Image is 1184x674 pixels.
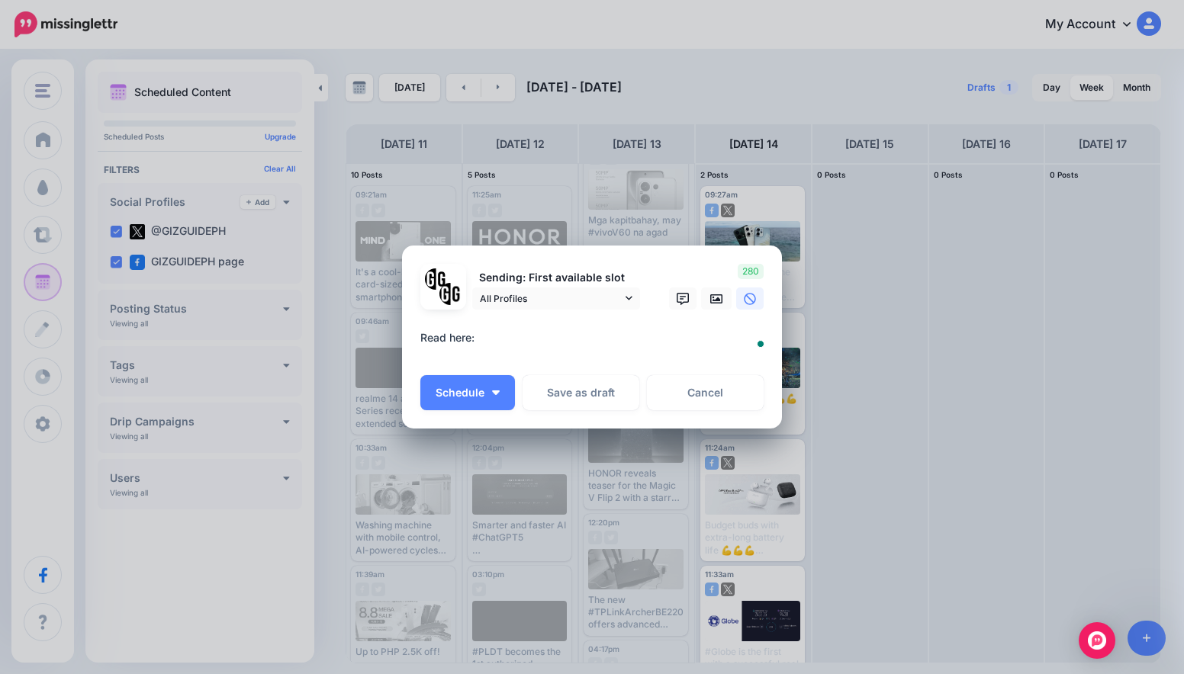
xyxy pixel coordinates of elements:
button: Save as draft [523,375,639,410]
img: arrow-down-white.png [492,390,500,395]
button: Schedule [420,375,515,410]
a: Cancel [647,375,764,410]
img: 353459792_649996473822713_4483302954317148903_n-bsa138318.png [425,268,447,290]
span: 280 [738,264,764,279]
p: Sending: First available slot [472,269,640,287]
span: All Profiles [480,290,622,307]
textarea: To enrich screen reader interactions, please activate Accessibility in Grammarly extension settings [420,329,771,358]
img: JT5sWCfR-79925.png [439,283,462,305]
a: All Profiles [472,287,640,310]
div: Open Intercom Messenger [1079,622,1115,659]
span: Schedule [436,387,484,398]
div: Read here: [420,329,771,347]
